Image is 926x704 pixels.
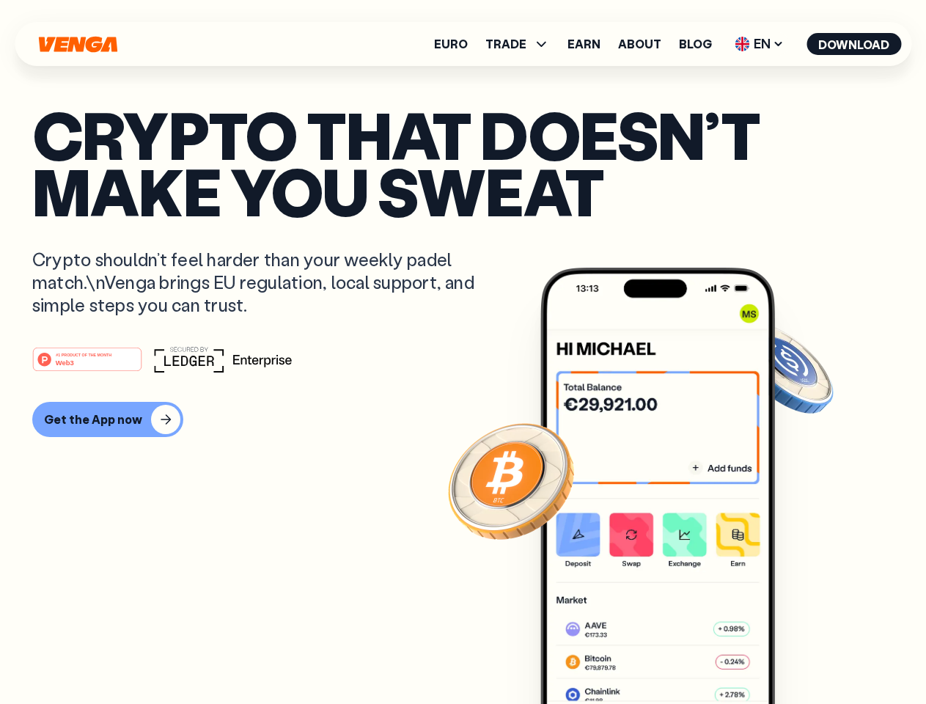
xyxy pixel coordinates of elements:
span: EN [730,32,789,56]
a: #1 PRODUCT OF THE MONTHWeb3 [32,356,142,375]
a: Blog [679,38,712,50]
span: TRADE [485,35,550,53]
svg: Home [37,36,119,53]
span: TRADE [485,38,526,50]
img: USDC coin [731,315,837,421]
a: About [618,38,661,50]
tspan: Web3 [56,358,74,366]
a: Earn [567,38,600,50]
tspan: #1 PRODUCT OF THE MONTH [56,352,111,356]
p: Crypto shouldn’t feel harder than your weekly padel match.\nVenga brings EU regulation, local sup... [32,248,496,317]
a: Get the App now [32,402,894,437]
button: Download [806,33,901,55]
a: Euro [434,38,468,50]
p: Crypto that doesn’t make you sweat [32,106,894,219]
div: Get the App now [44,412,142,427]
button: Get the App now [32,402,183,437]
img: flag-uk [735,37,749,51]
img: Bitcoin [445,414,577,546]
